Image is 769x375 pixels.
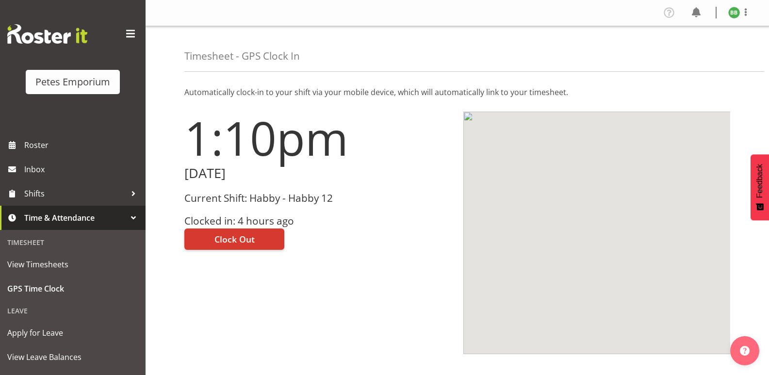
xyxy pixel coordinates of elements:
h3: Clocked in: 4 hours ago [184,215,452,227]
h3: Current Shift: Habby - Habby 12 [184,193,452,204]
h4: Timesheet - GPS Clock In [184,50,300,62]
p: Automatically clock-in to your shift via your mobile device, which will automatically link to you... [184,86,730,98]
div: Timesheet [2,232,143,252]
span: View Leave Balances [7,350,138,364]
span: Roster [24,138,141,152]
a: GPS Time Clock [2,277,143,301]
span: Clock Out [214,233,255,245]
img: beena-bist9974.jpg [728,7,740,18]
div: Leave [2,301,143,321]
a: View Timesheets [2,252,143,277]
span: Time & Attendance [24,211,126,225]
span: Apply for Leave [7,326,138,340]
span: GPS Time Clock [7,281,138,296]
a: Apply for Leave [2,321,143,345]
span: Feedback [755,164,764,198]
span: View Timesheets [7,257,138,272]
h2: [DATE] [184,166,452,181]
button: Feedback - Show survey [751,154,769,220]
img: Rosterit website logo [7,24,87,44]
span: Shifts [24,186,126,201]
h1: 1:10pm [184,112,452,164]
button: Clock Out [184,228,284,250]
span: Inbox [24,162,141,177]
div: Petes Emporium [35,75,110,89]
a: View Leave Balances [2,345,143,369]
img: help-xxl-2.png [740,346,750,356]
